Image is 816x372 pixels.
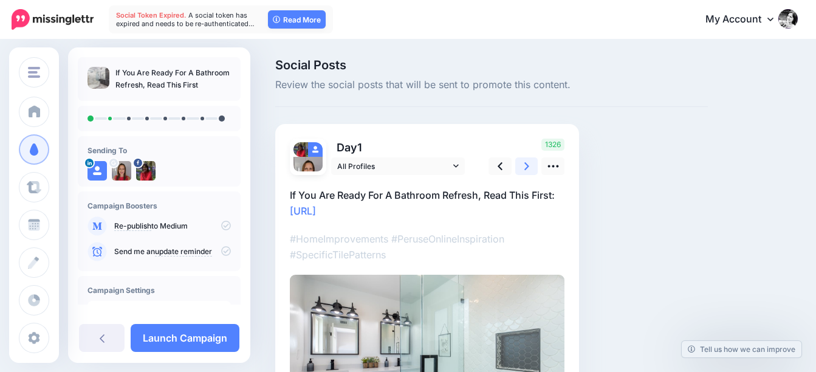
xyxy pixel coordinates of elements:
a: Read More [268,10,326,29]
h4: Campaign Settings [87,286,231,295]
img: ACg8ocJO428qqiXb4u_8mIZ_1qsFjilZ7qosB4HLPm2Vq-Vu5A68s96-c-72006.png [112,161,131,181]
p: If You Are Ready For A Bathroom Refresh, Read This First [115,67,231,91]
a: My Account [693,5,798,35]
a: Tell us how we can improve [682,341,801,357]
a: update reminder [155,247,212,257]
img: user_default_image.png [308,142,323,157]
p: Day [331,139,467,156]
span: Social Posts [275,59,708,71]
a: All Profiles [331,157,465,175]
span: 1 [357,141,362,154]
span: Social Token Expired. [116,11,187,19]
span: All Profiles [337,160,450,173]
p: If You Are Ready For A Bathroom Refresh, Read This First: [290,187,564,219]
img: 148147849_268969147924586_348388444388282754_n-bsa125984.jpg [293,142,308,157]
p: to Medium [114,221,231,232]
p: #HomeImprovements #PeruseOnlineInspiration #SpecificTilePatterns [290,231,564,263]
a: [URL] [290,205,316,217]
img: Missinglettr [12,9,94,30]
img: 148147849_268969147924586_348388444388282754_n-bsa125984.jpg [136,161,156,181]
span: 1326 [541,139,564,151]
img: 1377bdd37f6d33715fef8856a0d732dd_thumb.jpg [87,67,109,89]
p: Send me an [114,246,231,257]
h4: Campaign Boosters [87,201,231,210]
img: user_default_image.png [87,161,107,181]
img: ACg8ocJO428qqiXb4u_8mIZ_1qsFjilZ7qosB4HLPm2Vq-Vu5A68s96-c-72006.png [293,157,323,186]
span: Review the social posts that will be sent to promote this content. [275,77,708,93]
a: Re-publish [114,221,151,231]
h4: Sending To [87,146,231,155]
span: A social token has expired and needs to be re-authenticated… [116,11,255,28]
img: menu.png [28,67,40,78]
